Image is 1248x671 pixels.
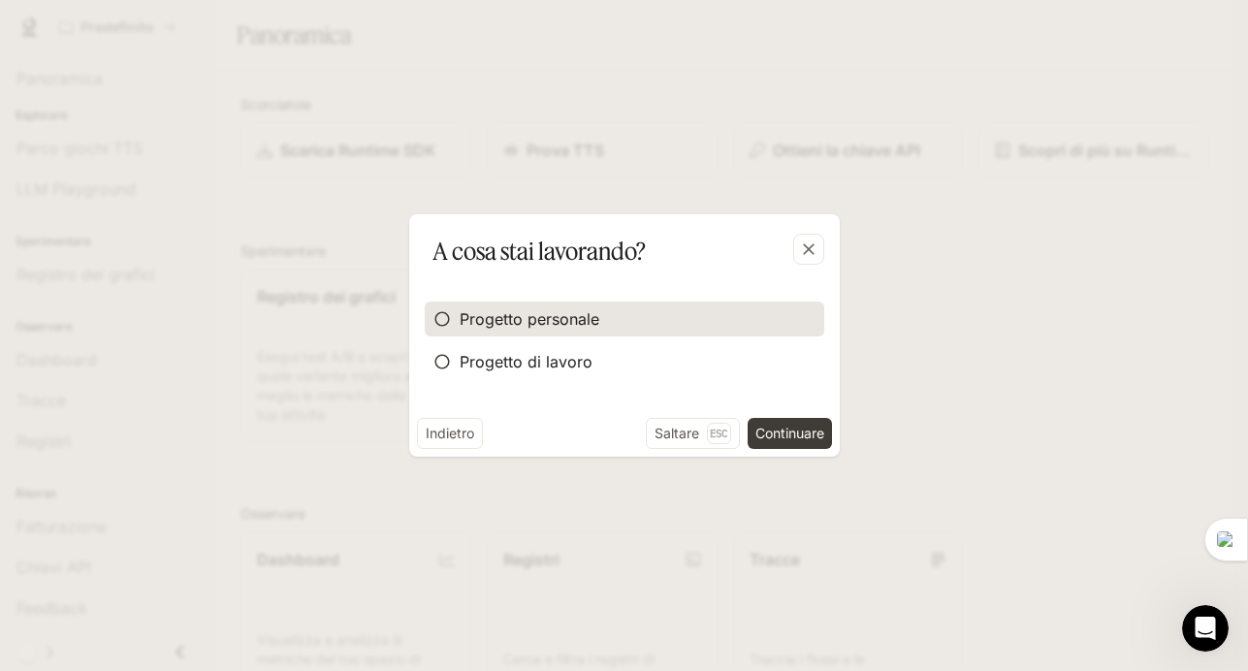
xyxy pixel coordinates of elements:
[417,418,483,449] button: Indietro
[1182,605,1229,652] iframe: Chat intercom in diretta
[646,418,740,449] button: SaltareEsc
[426,425,474,441] font: Indietro
[748,418,832,449] button: Continuare
[755,425,824,441] font: Continuare
[710,427,728,440] font: Esc
[655,425,699,441] font: Saltare
[460,309,599,329] font: Progetto personale
[432,237,646,266] font: A cosa stai lavorando?
[460,352,592,371] font: Progetto di lavoro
